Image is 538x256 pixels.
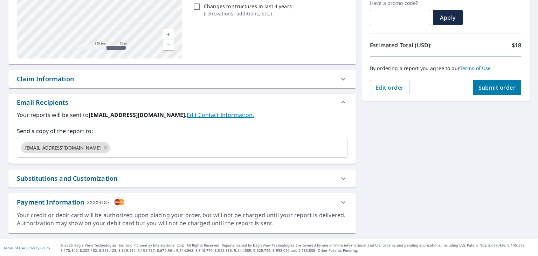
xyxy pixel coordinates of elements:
div: Claim Information [17,74,74,84]
p: By ordering a report you agree to our [370,65,521,71]
button: Submit order [473,80,522,95]
div: [EMAIL_ADDRESS][DOMAIN_NAME] [21,142,110,153]
a: EditContactInfo [187,111,254,119]
div: Substitutions and Customization [17,174,117,183]
div: Payment Information [17,198,126,207]
p: Changes to structures in last 4 years [204,2,292,10]
p: ( renovations, additions, etc. ) [204,10,292,17]
label: Your reports will be sent to [17,111,347,119]
div: Payment InformationXXXX3187cardImage [8,193,356,211]
div: Email Recipients [8,94,356,111]
p: Estimated Total (USD): [370,41,446,49]
span: Edit order [375,84,404,91]
b: [EMAIL_ADDRESS][DOMAIN_NAME]. [89,111,187,119]
a: Current Level 17, Zoom Out [163,40,174,50]
span: [EMAIL_ADDRESS][DOMAIN_NAME] [21,145,105,151]
button: Apply [433,10,463,25]
label: Send a copy of the report to: [17,127,347,135]
a: Current Level 17, Zoom In [163,29,174,40]
div: XXXX3187 [87,198,110,207]
div: Your credit or debit card will be authorized upon placing your order, but will not be charged unt... [17,211,347,227]
span: Submit order [478,84,516,91]
p: $18 [512,41,521,49]
div: Claim Information [8,70,356,88]
p: © 2025 Eagle View Technologies, Inc. and Pictometry International Corp. All Rights Reserved. Repo... [61,243,534,253]
img: cardImage [113,198,126,207]
button: Edit order [370,80,409,95]
div: Email Recipients [17,98,68,107]
a: Terms of Use [460,65,491,71]
a: Privacy Policy [27,245,50,250]
a: Terms of Use [4,245,25,250]
div: Substitutions and Customization [8,169,356,187]
span: Apply [439,14,457,21]
p: | [4,246,50,250]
